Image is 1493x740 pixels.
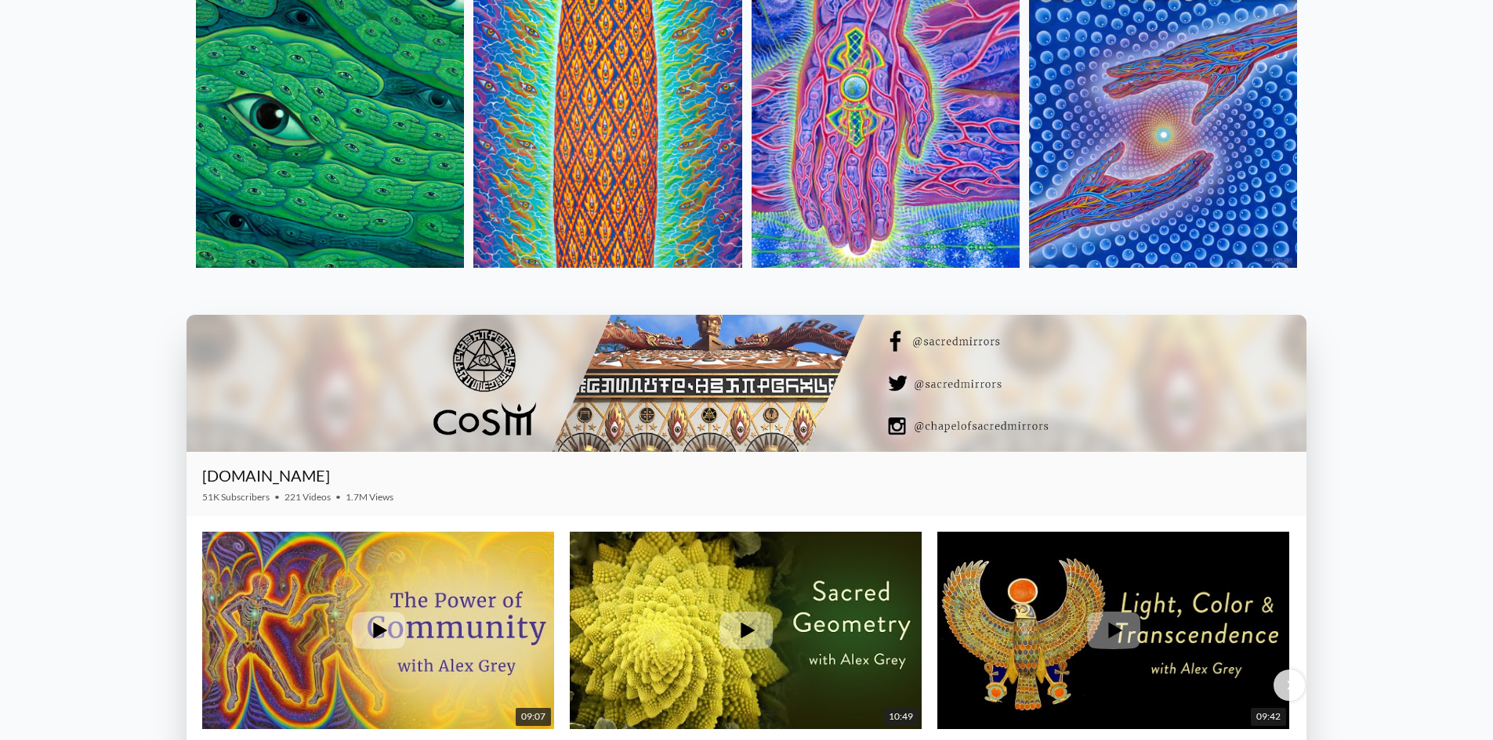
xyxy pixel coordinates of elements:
span: 09:42 [1251,708,1286,726]
span: 1.7M Views [346,491,393,503]
a: Alex Grey on Sacred Geometry 10:49 [570,532,922,729]
span: 51K Subscribers [202,491,270,503]
a: The Power of Community with Alex Grey 09:07 [202,532,554,729]
span: • [335,491,341,503]
iframe: Subscribe to CoSM.TV on YouTube [1200,472,1291,491]
span: • [274,491,280,503]
span: 10:49 [883,708,919,726]
span: 09:07 [516,708,551,726]
div: Next slide [1274,670,1305,701]
span: 221 Videos [284,491,331,503]
a: Alex Grey on Light, Color & Transcendence 09:42 [937,532,1289,729]
a: [DOMAIN_NAME] [202,466,330,485]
